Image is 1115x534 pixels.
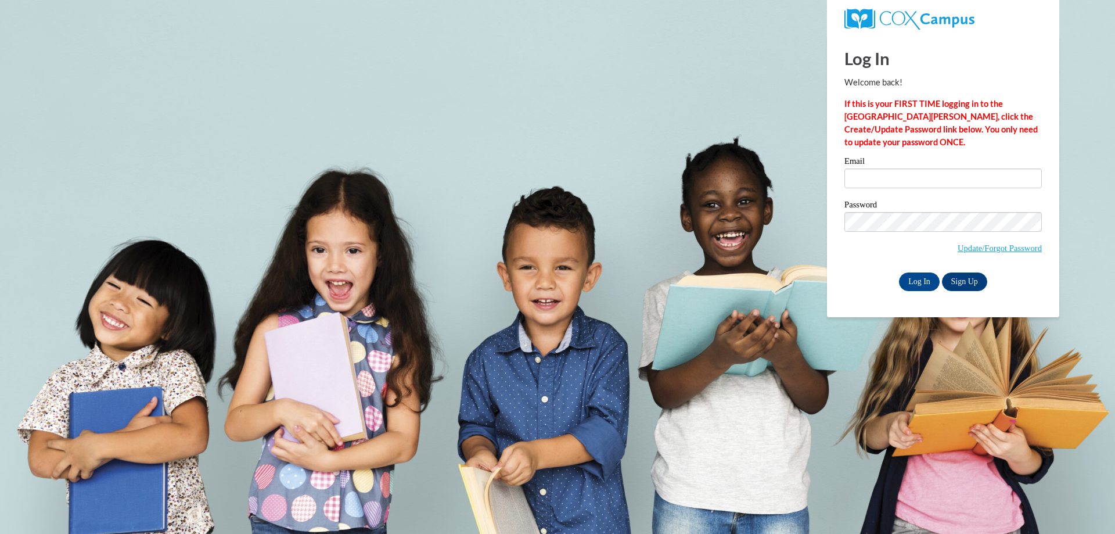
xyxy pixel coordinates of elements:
[844,9,974,30] img: COX Campus
[844,46,1042,70] h1: Log In
[844,76,1042,89] p: Welcome back!
[844,99,1038,147] strong: If this is your FIRST TIME logging in to the [GEOGRAPHIC_DATA][PERSON_NAME], click the Create/Upd...
[844,9,1042,30] a: COX Campus
[942,273,987,291] a: Sign Up
[844,200,1042,212] label: Password
[844,157,1042,169] label: Email
[899,273,940,291] input: Log In
[958,243,1042,253] a: Update/Forgot Password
